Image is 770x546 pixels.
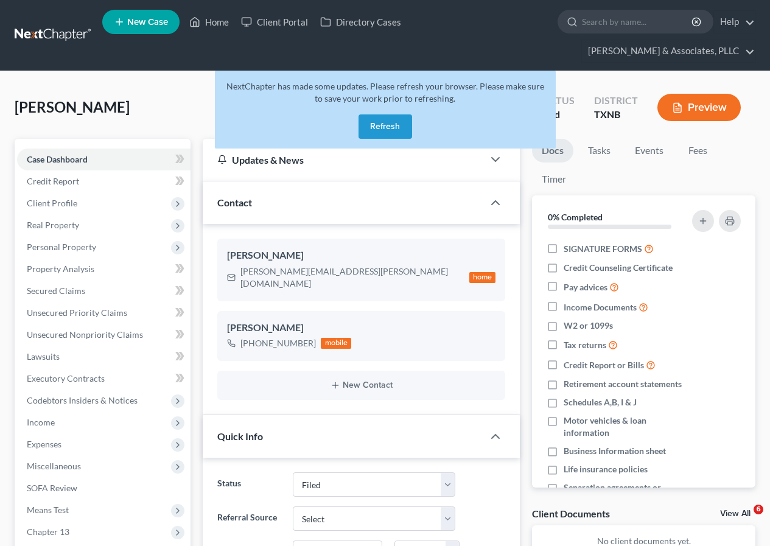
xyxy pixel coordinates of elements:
[27,220,79,230] span: Real Property
[625,139,673,163] a: Events
[720,509,751,518] a: View All
[27,505,69,515] span: Means Test
[17,258,191,280] a: Property Analysis
[17,346,191,368] a: Lawsuits
[27,395,138,405] span: Codebtors Insiders & Notices
[17,170,191,192] a: Credit Report
[227,321,495,335] div: [PERSON_NAME]
[548,212,603,222] strong: 0% Completed
[27,264,94,274] span: Property Analysis
[564,359,644,371] span: Credit Report or Bills
[27,439,61,449] span: Expenses
[27,329,143,340] span: Unsecured Nonpriority Claims
[27,154,88,164] span: Case Dashboard
[321,338,351,349] div: mobile
[564,378,682,390] span: Retirement account statements
[183,11,235,33] a: Home
[17,149,191,170] a: Case Dashboard
[678,139,717,163] a: Fees
[532,507,610,520] div: Client Documents
[217,430,263,442] span: Quick Info
[27,285,85,296] span: Secured Claims
[564,396,637,408] span: Schedules A,B, I & J
[17,324,191,346] a: Unsecured Nonpriority Claims
[17,477,191,499] a: SOFA Review
[17,280,191,302] a: Secured Claims
[714,11,755,33] a: Help
[127,18,168,27] span: New Case
[15,98,130,116] span: [PERSON_NAME]
[27,176,79,186] span: Credit Report
[564,320,613,332] span: W2 or 1099s
[594,94,638,108] div: District
[314,11,407,33] a: Directory Cases
[564,301,637,313] span: Income Documents
[240,265,464,290] div: [PERSON_NAME][EMAIL_ADDRESS][PERSON_NAME][DOMAIN_NAME]
[27,483,77,493] span: SOFA Review
[211,506,286,531] label: Referral Source
[27,527,69,537] span: Chapter 13
[582,10,693,33] input: Search by name...
[582,40,755,62] a: [PERSON_NAME] & Associates, PLLC
[211,472,286,497] label: Status
[359,114,412,139] button: Refresh
[226,81,544,103] span: NextChapter has made some updates. Please refresh your browser. Please make sure to save your wor...
[217,153,469,166] div: Updates & News
[532,167,576,191] a: Timer
[539,94,575,108] div: Status
[27,307,127,318] span: Unsecured Priority Claims
[27,373,105,383] span: Executory Contracts
[469,272,496,283] div: home
[27,417,55,427] span: Income
[564,281,607,293] span: Pay advices
[27,461,81,471] span: Miscellaneous
[729,505,758,534] iframe: Intercom live chat
[539,108,575,122] div: Filed
[754,505,763,514] span: 6
[235,11,314,33] a: Client Portal
[27,198,77,208] span: Client Profile
[27,242,96,252] span: Personal Property
[564,339,606,351] span: Tax returns
[17,368,191,390] a: Executory Contracts
[17,302,191,324] a: Unsecured Priority Claims
[564,415,689,439] span: Motor vehicles & loan information
[564,445,666,457] span: Business Information sheet
[657,94,741,121] button: Preview
[578,139,620,163] a: Tasks
[564,262,673,274] span: Credit Counseling Certificate
[217,197,252,208] span: Contact
[564,243,642,255] span: SIGNATURE FORMS
[564,463,648,475] span: Life insurance policies
[240,337,316,349] div: [PHONE_NUMBER]
[564,481,689,506] span: Separation agreements or decrees of divorces
[594,108,638,122] div: TXNB
[227,380,495,390] button: New Contact
[27,351,60,362] span: Lawsuits
[227,248,495,263] div: [PERSON_NAME]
